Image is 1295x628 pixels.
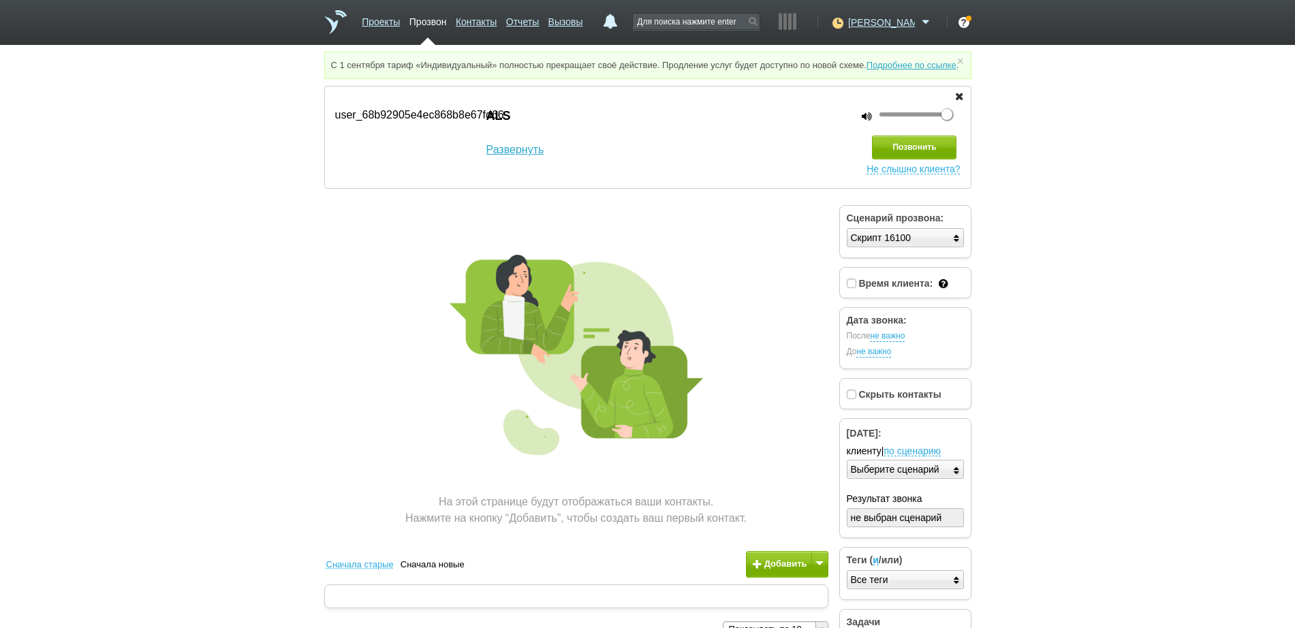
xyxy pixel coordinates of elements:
h3: Дата звонка: [847,315,964,326]
h3: Сценарий прозвона: [847,213,964,224]
a: Контакты [456,10,497,29]
a: Прозвон [409,10,447,29]
span: Скрыть контакты [858,389,941,400]
a: Сначала старые [326,558,401,571]
h3: [DATE]: [847,428,964,439]
a: На главную [324,10,347,34]
button: Добавить [746,551,828,578]
label: Результат звонка [847,492,964,506]
span: До [847,347,964,358]
input: Для поиска нажмите enter [633,14,760,29]
span: user_68b92905e4ec868b8e67fd66 [335,109,504,121]
a: Вызовы [548,10,583,29]
span: ALS [486,107,691,125]
button: Позвонить [872,136,956,159]
div: Выберите сценарий [851,460,939,479]
div: Все теги [851,571,888,589]
h3: Теги ( / ) [847,554,964,566]
a: не важно [870,331,905,342]
span: Не слышно клиента? [867,159,960,174]
a: по сценарию [884,447,941,456]
a: × [954,58,966,64]
label: | [847,444,964,458]
span: Время клиента: [858,278,933,289]
span: После [847,331,964,342]
div: не выбран сценарий [851,509,942,527]
span: клиенту [847,445,881,456]
a: не важно [856,347,891,358]
a: [PERSON_NAME] [848,14,933,28]
div: Скрипт 16100 [851,229,911,247]
a: Проекты [362,10,400,29]
div: На этой странице будут отображаться ваши контакты. Нажмите на кнопку “Добавить”, чтобы создать ва... [324,494,828,527]
a: Развернуть [486,142,544,158]
div: С 1 сентября тариф «Индивидуальный» полностью прекращает своё действие. Продление услуг будет дос... [324,52,971,79]
a: и [873,556,879,565]
span: [PERSON_NAME] [848,16,915,29]
a: Отчеты [506,10,539,29]
a: Сначала новые [401,558,471,571]
span: или [881,554,899,565]
h3: Задачи [847,616,964,628]
div: ? [958,17,969,28]
img: Prozvon_2.png [447,224,706,483]
a: Подробнее по ссылке [867,60,956,70]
